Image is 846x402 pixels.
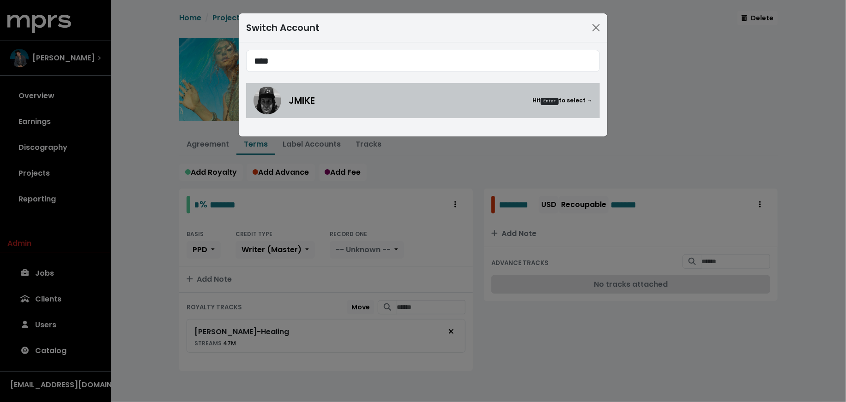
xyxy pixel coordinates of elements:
small: Hit to select → [532,96,592,105]
a: JMIKEJMIKEHitEnterto select → [246,83,600,118]
span: JMIKE [289,94,315,107]
kbd: Enter [541,98,559,105]
input: Search accounts [246,50,600,72]
button: Close [589,20,604,35]
img: JMIKE [254,87,281,114]
div: Switch Account [246,21,320,35]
